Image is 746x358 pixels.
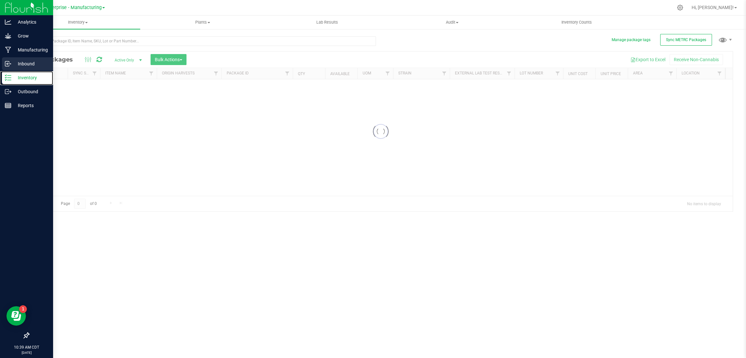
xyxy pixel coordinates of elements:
p: [DATE] [3,350,50,355]
p: Inventory [11,74,50,82]
iframe: Resource center unread badge [19,305,27,313]
inline-svg: Inbound [5,61,11,67]
p: Reports [11,102,50,109]
p: Outbound [11,88,50,95]
span: Lab Results [308,19,347,25]
iframe: Resource center [6,306,26,326]
inline-svg: Manufacturing [5,47,11,53]
p: Manufacturing [11,46,50,54]
inline-svg: Inventory [5,74,11,81]
a: Inventory Counts [514,16,639,29]
span: Sync METRC Packages [666,38,706,42]
a: Inventory [16,16,140,29]
p: Inbound [11,60,50,68]
span: Inventory Counts [553,19,601,25]
inline-svg: Analytics [5,19,11,25]
p: Grow [11,32,50,40]
button: Manage package tags [612,37,650,43]
p: 10:39 AM CDT [3,344,50,350]
span: Inventory [16,19,140,25]
button: Sync METRC Packages [660,34,712,46]
span: Plants [141,19,265,25]
span: Audit [390,19,514,25]
input: Search Package ID, Item Name, SKU, Lot or Part Number... [28,36,376,46]
inline-svg: Outbound [5,88,11,95]
a: Lab Results [265,16,390,29]
span: Hi, [PERSON_NAME]! [692,5,734,10]
a: Plants [140,16,265,29]
inline-svg: Reports [5,102,11,109]
div: Manage settings [676,5,684,11]
span: Vertical Enterprise - Manufacturing [28,5,102,10]
a: Audit [390,16,514,29]
inline-svg: Grow [5,33,11,39]
p: Analytics [11,18,50,26]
